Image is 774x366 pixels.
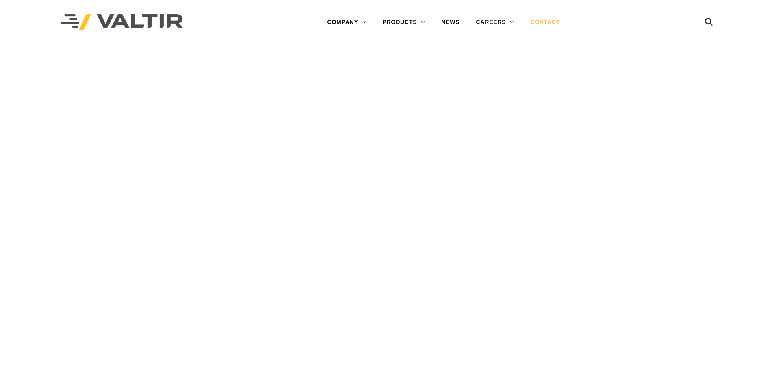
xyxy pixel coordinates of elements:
a: PRODUCTS [374,14,433,30]
a: CAREERS [468,14,522,30]
a: CONTACT [522,14,568,30]
a: NEWS [433,14,468,30]
a: COMPANY [319,14,374,30]
img: Valtir [61,14,183,31]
